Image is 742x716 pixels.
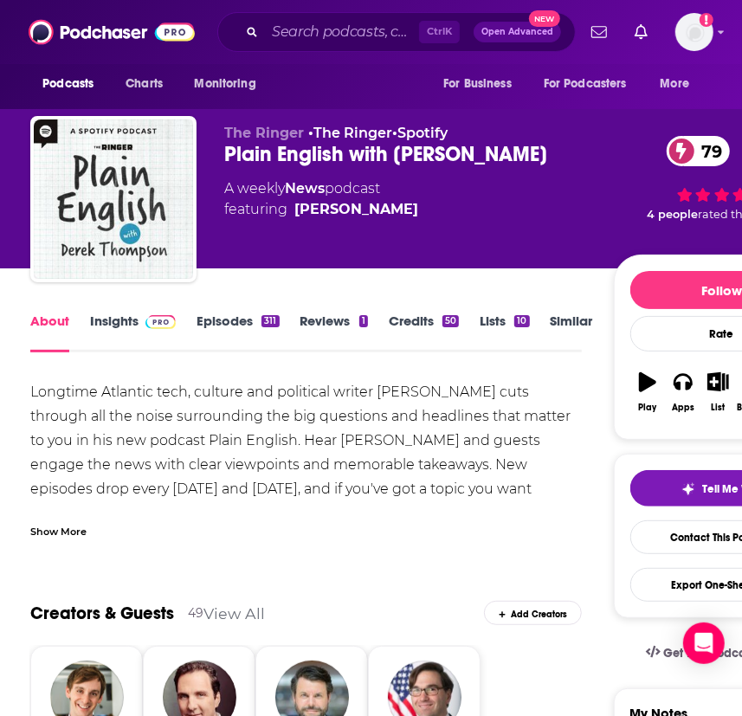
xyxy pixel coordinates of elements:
[294,199,418,220] a: Derek Thompson
[224,125,304,141] span: The Ringer
[584,17,614,47] a: Show notifications dropdown
[630,361,666,423] button: Play
[217,12,576,52] div: Search podcasts, credits, & more...
[188,605,203,621] div: 49
[484,601,581,625] div: Add Creators
[308,125,392,141] span: •
[389,313,459,352] a: Credits50
[29,16,195,48] img: Podchaser - Follow, Share and Rate Podcasts
[114,68,173,100] a: Charts
[397,125,448,141] a: Spotify
[481,28,553,36] span: Open Advanced
[442,315,459,327] div: 50
[628,17,655,47] a: Show notifications dropdown
[684,136,731,166] span: 79
[30,603,174,624] a: Creators & Guests
[681,482,695,496] img: tell me why sparkle
[285,180,325,197] a: News
[30,68,116,100] button: open menu
[667,136,731,166] a: 79
[474,22,561,42] button: Open AdvancedNew
[712,403,726,413] div: List
[675,13,713,51] span: Logged in as esmith_bg
[42,72,94,96] span: Podcasts
[675,13,713,51] button: Show profile menu
[265,18,419,46] input: Search podcasts, credits, & more...
[672,403,694,413] div: Apps
[419,21,460,43] span: Ctrl K
[90,313,176,352] a: InsightsPodchaser Pro
[675,13,713,51] img: User Profile
[480,313,529,352] a: Lists10
[224,178,418,220] div: A weekly podcast
[197,313,279,352] a: Episodes311
[182,68,278,100] button: open menu
[665,361,700,423] button: Apps
[145,315,176,329] img: Podchaser Pro
[700,13,713,27] svg: Add a profile image
[30,313,69,352] a: About
[224,199,418,220] span: featuring
[34,119,193,279] img: Plain English with Derek Thompson
[639,403,657,413] div: Play
[648,208,699,221] span: 4 people
[30,380,582,550] div: Longtime Atlantic tech, culture and political writer [PERSON_NAME] cuts through all the noise sur...
[551,313,593,352] a: Similar
[261,315,279,327] div: 311
[514,315,529,327] div: 10
[392,125,448,141] span: •
[661,72,690,96] span: More
[300,313,368,352] a: Reviews1
[683,622,725,664] div: Open Intercom Messenger
[203,604,265,622] a: View All
[544,72,627,96] span: For Podcasters
[431,68,533,100] button: open menu
[359,315,368,327] div: 1
[529,10,560,27] span: New
[700,361,736,423] button: List
[443,72,512,96] span: For Business
[648,68,712,100] button: open menu
[532,68,652,100] button: open menu
[194,72,255,96] span: Monitoring
[126,72,163,96] span: Charts
[313,125,392,141] a: The Ringer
